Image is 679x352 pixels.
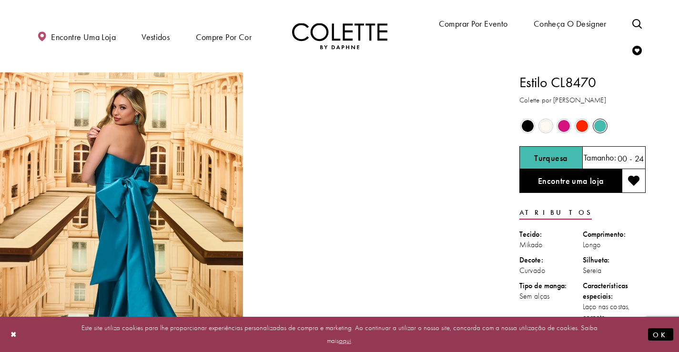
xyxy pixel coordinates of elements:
[6,326,22,343] button: Fechar diálogo
[339,336,351,345] a: aqui
[583,302,633,343] font: Laço nas costas, corpete desossado, alças finas incluídas
[292,23,387,50] a: Visite a página inicial
[139,23,172,50] span: Vestidos
[519,95,606,105] font: Colette por [PERSON_NAME]
[534,152,568,163] h5: Cor escolhida
[35,23,118,50] a: Encontre uma loja
[618,153,644,164] font: 00 - 24
[622,169,646,193] button: Adicionar à lista de desejos
[519,208,592,217] font: Atributos
[648,328,673,341] button: Enviar diálogo
[519,117,646,135] div: O estado dos controles de cores do produto depende do tamanho escolhido
[196,31,252,42] font: Compre por cor
[142,31,170,42] font: Vestidos
[81,323,598,345] font: Este site utiliza cookies para lhe proporcionar experiências personalizadas de compra e marketing...
[630,37,644,63] a: Verificar lista de desejos
[630,10,644,36] a: Alternar pesquisa
[583,281,628,301] font: Características especiais:
[51,31,116,42] font: Encontre uma loja
[583,255,610,265] font: Silhueta:
[534,153,568,164] font: Turquesa
[519,265,546,275] font: Curvado
[592,118,608,134] div: Turquesa
[556,118,572,134] div: Fúcsia
[519,118,536,134] div: Preto
[292,23,387,50] img: Colette por Daphne
[584,152,616,163] font: Tamanho:
[519,169,622,193] a: Encontre uma loja
[531,10,609,37] a: Conheça o designer
[519,255,543,265] font: Decote:
[583,229,626,239] font: Comprimento:
[519,291,549,301] font: Sem alças
[519,205,592,220] a: Atributos
[519,240,543,250] font: Mikado
[248,72,491,194] video: Estilo CL8470 Colette by Daphne #1 reprodução automática em loop sem som vídeo
[193,23,254,50] span: Compre por cor
[436,10,510,37] span: Comprar por evento
[583,265,602,275] font: Sereia
[351,336,353,345] font: .
[519,73,596,91] font: Estilo CL8470
[538,175,604,186] font: Encontre uma loja
[519,281,567,291] font: Tipo de manga:
[583,240,601,250] font: Longo
[574,118,590,134] div: Escarlate
[534,18,607,29] font: Conheça o designer
[653,330,669,340] font: OK
[439,18,508,29] font: Comprar por evento
[537,118,554,134] div: Diamante Branco
[519,229,542,239] font: Tecido:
